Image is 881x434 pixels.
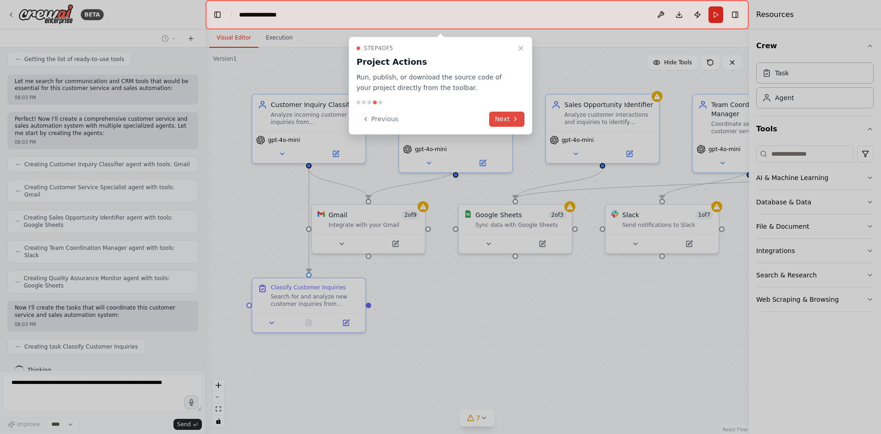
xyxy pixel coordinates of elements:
h3: Project Actions [357,56,513,68]
button: Close walkthrough [515,43,526,54]
button: Previous [357,112,404,127]
p: Run, publish, or download the source code of your project directly from the toolbar. [357,72,513,93]
button: Hide left sidebar [211,8,224,21]
button: Next [489,112,524,127]
span: Step 4 of 5 [364,45,393,52]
